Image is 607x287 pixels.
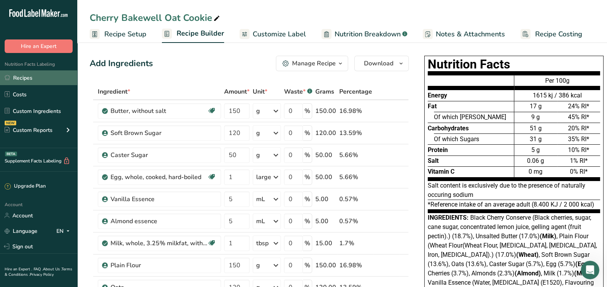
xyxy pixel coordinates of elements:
[111,106,207,116] div: Butter, without salt
[5,266,72,277] a: Terms & Conditions .
[514,133,557,144] div: 31 g
[30,272,54,277] a: Privacy Policy
[111,217,207,226] div: Almond essence
[177,28,224,39] span: Recipe Builder
[256,195,265,204] div: mL
[256,128,260,138] div: g
[339,87,372,96] span: Percentage
[428,92,447,99] span: Energy
[335,29,401,39] span: Nutrition Breakdown
[570,168,587,175] span: 0% RI*
[428,168,454,175] span: Vitamin C
[90,26,146,43] a: Recipe Setup
[428,214,469,221] span: Ingredients:
[428,59,600,70] h1: Nutrition Facts
[276,56,348,71] button: Manage Recipe
[434,113,506,121] span: Of which [PERSON_NAME]
[568,125,589,132] span: 20% RI*
[520,26,582,43] a: Recipe Costing
[315,173,336,182] div: 50.00
[516,251,539,258] b: (Wheat)
[5,152,17,156] div: BETA
[428,157,439,164] span: Salt
[540,232,556,240] b: (Milk)
[224,87,250,96] span: Amount
[514,144,557,155] div: 5 g
[5,126,53,134] div: Custom Reports
[514,75,600,90] div: Per 100g
[315,195,336,204] div: 5.00
[364,59,393,68] span: Download
[428,146,448,154] span: Protein
[256,261,260,270] div: g
[256,106,260,116] div: g
[56,226,73,236] div: EN
[90,57,153,70] div: Add Ingredients
[256,150,260,160] div: g
[514,166,557,177] div: 0 mg
[514,112,557,123] div: 9 g
[315,106,336,116] div: 150.00
[34,266,43,272] a: FAQ .
[111,150,207,160] div: Caster Sugar
[535,29,582,39] span: Recipe Costing
[315,128,336,138] div: 120.00
[5,224,37,238] a: Language
[568,102,589,110] span: 24% RI*
[111,173,207,182] div: Egg, whole, cooked, hard-boiled
[256,217,265,226] div: mL
[339,261,372,270] div: 16.98%
[515,270,541,277] b: (Almond)
[315,217,336,226] div: 5.00
[568,146,589,154] span: 10% RI*
[253,87,267,96] span: Unit
[339,128,372,138] div: 13.59%
[514,155,557,166] div: 0.06 g
[428,181,600,200] div: Salt content is exclusively due to the presence of naturally occuring sodium
[514,101,557,112] div: 17 g
[339,173,372,182] div: 5.66%
[568,113,589,121] span: 45% RI*
[339,106,372,116] div: 16.98%
[436,29,505,39] span: Notes & Attachments
[111,261,207,270] div: Plain Flour
[5,183,46,190] div: Upgrade Plan
[434,135,479,143] span: Of which Sugars
[428,102,437,110] span: Fat
[574,270,591,277] b: (Milk)
[253,29,306,39] span: Customize Label
[575,260,593,268] b: (Eggs)
[315,239,336,248] div: 15.00
[321,26,407,43] a: Nutrition Breakdown
[90,11,221,25] div: Cherry Bakewell Oat Cookie
[339,239,372,248] div: 1.7%
[111,128,207,138] div: Soft Brown Sugar
[111,239,207,248] div: Milk, whole, 3.25% milkfat, without added vitamin A and [MEDICAL_DATA]
[315,150,336,160] div: 50.00
[423,26,505,43] a: Notes & Attachments
[315,261,336,270] div: 150.00
[339,150,372,160] div: 5.66%
[568,135,589,143] span: 35% RI*
[339,217,372,226] div: 0.57%
[339,195,372,204] div: 0.57%
[5,121,16,125] div: NEW
[354,56,409,71] button: Download
[162,25,224,43] a: Recipe Builder
[428,200,600,213] div: *Reference intake of an average adult (8.400 KJ / 2 000 kcal)
[514,91,600,100] div: 1615 kj / 386 kcal
[284,87,312,96] div: Waste
[240,26,306,43] a: Customize Label
[514,123,557,133] div: 51 g
[256,173,271,182] div: large
[570,157,587,164] span: 1% RI*
[104,29,146,39] span: Recipe Setup
[256,239,269,248] div: tbsp
[111,195,207,204] div: Vanilla Essence
[98,87,130,96] span: Ingredient
[428,125,469,132] span: Carbohydrates
[5,39,73,53] button: Hire an Expert
[5,266,32,272] a: Hire an Expert .
[43,266,61,272] a: About Us .
[315,87,334,96] span: Grams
